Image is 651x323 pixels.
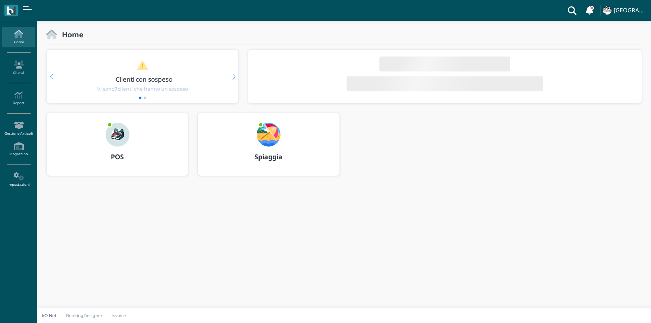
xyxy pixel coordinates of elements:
[603,6,611,15] img: ...
[57,31,83,38] h2: Home
[47,50,238,103] div: 1 / 2
[46,113,188,185] a: ... POS
[50,74,53,79] div: Previous slide
[111,152,124,161] b: POS
[2,27,35,47] a: Home
[197,113,339,185] a: ... Spiaggia
[62,76,226,83] h3: Clienti con sospeso
[106,123,129,147] img: ...
[7,6,15,15] img: logo
[61,60,224,92] a: Clienti con sospeso Vi sono7clienti che hanno un sospeso
[97,85,188,92] span: Vi sono clienti che hanno un sospeso
[115,86,118,92] b: 7
[254,152,282,161] b: Spiaggia
[598,300,645,317] iframe: Help widget launcher
[2,118,35,139] a: Gestione Articoli
[257,123,281,147] img: ...
[2,169,35,190] a: Impostazioni
[232,74,235,79] div: Next slide
[614,7,647,14] h4: [GEOGRAPHIC_DATA]
[602,1,647,19] a: ... [GEOGRAPHIC_DATA]
[2,139,35,160] a: Magazzino
[2,88,35,109] a: Report
[2,57,35,78] a: Clienti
